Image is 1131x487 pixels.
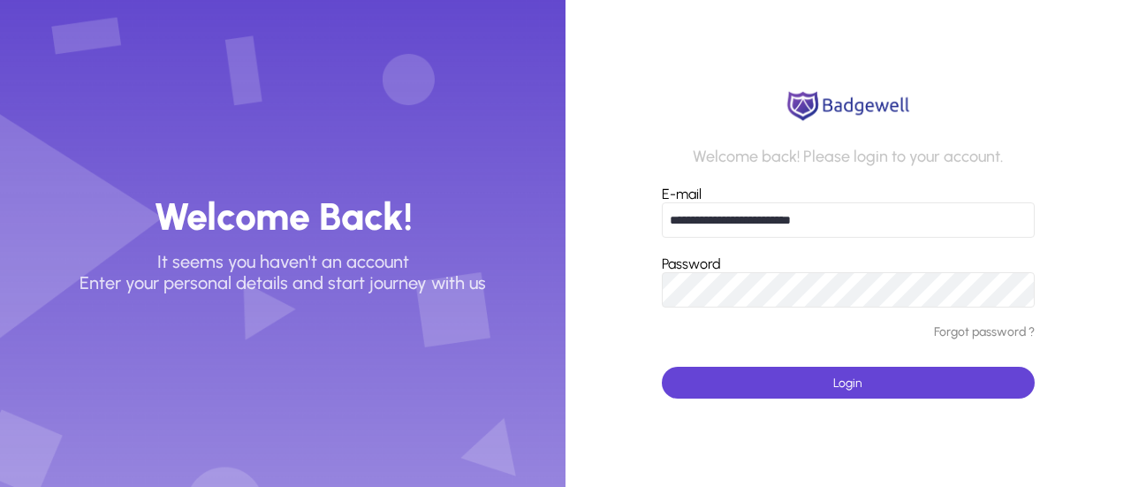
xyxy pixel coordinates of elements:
[693,148,1003,167] p: Welcome back! Please login to your account.
[662,186,702,202] label: E-mail
[662,255,721,272] label: Password
[782,88,915,124] img: logo.png
[80,272,486,293] p: Enter your personal details and start journey with us
[662,367,1035,399] button: Login
[833,376,862,391] span: Login
[154,194,413,240] h3: Welcome Back!
[934,325,1035,340] a: Forgot password ?
[157,251,409,272] p: It seems you haven't an account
